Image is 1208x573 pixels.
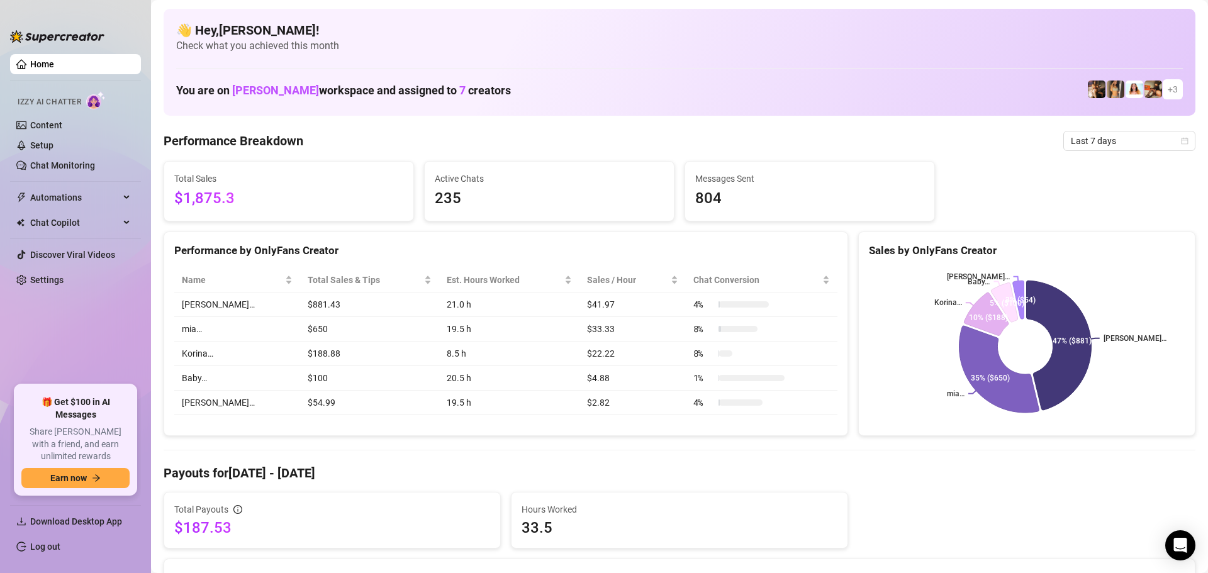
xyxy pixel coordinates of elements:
[693,396,713,409] span: 4 %
[1071,131,1188,150] span: Last 7 days
[21,396,130,421] span: 🎁 Get $100 in AI Messages
[300,292,439,317] td: $881.43
[176,39,1183,53] span: Check what you achieved this month
[695,172,924,186] span: Messages Sent
[176,21,1183,39] h4: 👋 Hey, [PERSON_NAME] !
[1144,81,1162,98] img: Deyana
[21,426,130,463] span: Share [PERSON_NAME] with a friend, and earn unlimited rewards
[300,268,439,292] th: Total Sales & Tips
[18,96,81,108] span: Izzy AI Chatter
[233,505,242,514] span: info-circle
[522,518,837,538] span: 33.5
[30,120,62,130] a: Content
[16,516,26,526] span: download
[522,503,837,516] span: Hours Worked
[21,468,130,488] button: Earn nowarrow-right
[174,242,837,259] div: Performance by OnlyFans Creator
[435,172,664,186] span: Active Chats
[686,268,837,292] th: Chat Conversion
[174,172,403,186] span: Total Sales
[174,518,490,538] span: $187.53
[16,218,25,227] img: Chat Copilot
[30,187,120,208] span: Automations
[300,366,439,391] td: $100
[308,273,422,287] span: Total Sales & Tips
[1126,81,1143,98] img: mia
[934,299,962,308] text: Korina…
[579,268,686,292] th: Sales / Hour
[300,391,439,415] td: $54.99
[174,342,300,366] td: Korina…
[92,474,101,482] span: arrow-right
[1088,81,1105,98] img: Baby
[30,250,115,260] a: Discover Viral Videos
[695,187,924,211] span: 804
[232,84,319,97] span: [PERSON_NAME]
[579,366,686,391] td: $4.88
[439,366,579,391] td: 20.5 h
[1104,334,1166,343] text: [PERSON_NAME]…
[447,273,562,287] div: Est. Hours Worked
[579,292,686,317] td: $41.97
[300,317,439,342] td: $650
[1107,81,1124,98] img: Karlea
[693,273,820,287] span: Chat Conversion
[174,391,300,415] td: [PERSON_NAME]…
[16,192,26,203] span: thunderbolt
[174,366,300,391] td: Baby…
[300,342,439,366] td: $188.88
[459,84,466,97] span: 7
[587,273,668,287] span: Sales / Hour
[50,473,87,483] span: Earn now
[693,322,713,336] span: 8 %
[174,187,403,211] span: $1,875.3
[176,84,511,97] h1: You are on workspace and assigned to creators
[579,391,686,415] td: $2.82
[164,132,303,150] h4: Performance Breakdown
[30,140,53,150] a: Setup
[693,371,713,385] span: 1 %
[947,272,1010,281] text: [PERSON_NAME]…
[579,342,686,366] td: $22.22
[182,273,282,287] span: Name
[174,503,228,516] span: Total Payouts
[947,389,965,398] text: mia…
[1168,82,1178,96] span: + 3
[10,30,104,43] img: logo-BBDzfeDw.svg
[693,347,713,360] span: 8 %
[869,242,1185,259] div: Sales by OnlyFans Creator
[968,277,990,286] text: Baby…
[30,516,122,526] span: Download Desktop App
[1181,137,1188,145] span: calendar
[174,268,300,292] th: Name
[30,160,95,170] a: Chat Monitoring
[579,317,686,342] td: $33.33
[439,292,579,317] td: 21.0 h
[86,91,106,109] img: AI Chatter
[30,542,60,552] a: Log out
[30,59,54,69] a: Home
[30,213,120,233] span: Chat Copilot
[174,317,300,342] td: mia…
[693,298,713,311] span: 4 %
[439,317,579,342] td: 19.5 h
[439,342,579,366] td: 8.5 h
[435,187,664,211] span: 235
[174,292,300,317] td: [PERSON_NAME]…
[439,391,579,415] td: 19.5 h
[164,464,1195,482] h4: Payouts for [DATE] - [DATE]
[30,275,64,285] a: Settings
[1165,530,1195,560] div: Open Intercom Messenger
